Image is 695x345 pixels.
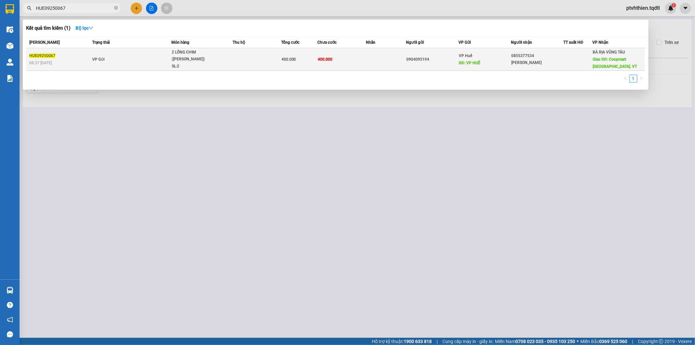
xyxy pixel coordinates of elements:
[7,331,13,337] span: message
[593,57,637,69] span: Giao DĐ: Coopmart [GEOGRAPHIC_DATA]. VT
[7,75,13,82] img: solution-icon
[511,40,532,45] span: Người nhận
[630,75,637,82] li: 1
[7,26,13,33] img: warehouse-icon
[639,76,643,80] span: right
[406,40,424,45] span: Người gửi
[622,75,630,82] li: Previous Page
[89,26,93,30] span: down
[70,23,98,33] button: Bộ lọcdown
[114,6,118,10] span: close-circle
[76,25,93,31] strong: Bộ lọc
[7,42,13,49] img: warehouse-icon
[171,40,189,45] span: Món hàng
[511,52,563,59] div: 0855377534
[317,40,337,45] span: Chưa cước
[366,40,375,45] span: Nhãn
[36,5,113,12] input: Tìm tên, số ĐT hoặc mã đơn
[114,5,118,11] span: close-circle
[630,75,637,82] a: 1
[459,61,481,65] span: DĐ: VP HUẾ
[282,57,296,62] span: 400.000
[27,6,32,10] span: search
[92,40,110,45] span: Trạng thái
[7,317,13,323] span: notification
[233,40,245,45] span: Thu hộ
[172,63,221,70] div: SL: 2
[7,59,13,66] img: warehouse-icon
[637,75,645,82] li: Next Page
[637,75,645,82] button: right
[6,4,14,14] img: logo-vxr
[407,56,458,63] div: 0904095194
[7,287,13,294] img: warehouse-icon
[29,61,52,65] span: 08:37 [DATE]
[459,53,472,58] span: VP Huế
[624,76,628,80] span: left
[593,40,609,45] span: VP Nhận
[7,302,13,308] span: question-circle
[318,57,332,62] span: 400.000
[281,40,300,45] span: Tổng cước
[29,53,55,58] span: HUE09250067
[593,50,625,54] span: BÀ RỊA VŨNG TÀU
[459,40,471,45] span: VP Gửi
[172,49,221,63] div: 2 LỒNG CHIM ([PERSON_NAME])
[26,25,70,32] h3: Kết quả tìm kiếm ( 1 )
[29,40,60,45] span: [PERSON_NAME]
[563,40,583,45] span: TT xuất HĐ
[511,59,563,66] div: [PERSON_NAME]
[622,75,630,82] button: left
[92,57,105,62] span: VP Gửi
